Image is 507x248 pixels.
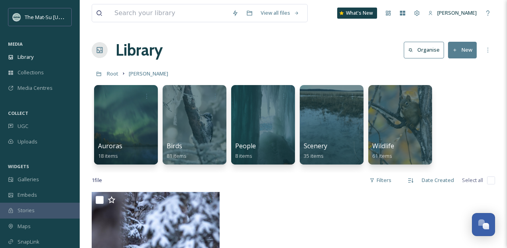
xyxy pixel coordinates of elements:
a: View all files [257,5,303,21]
span: Auroras [98,141,122,150]
span: Maps [18,223,31,230]
span: COLLECT [8,110,28,116]
span: People [235,141,256,150]
span: WIDGETS [8,163,29,169]
a: [PERSON_NAME] [424,5,481,21]
span: Birds [167,141,182,150]
span: SnapLink [18,238,39,246]
button: Organise [404,42,444,58]
span: MEDIA [8,41,23,47]
a: What's New [337,8,377,19]
span: Galleries [18,176,39,183]
div: Filters [366,172,395,188]
span: Stories [18,207,35,214]
span: 61 items [372,152,392,159]
div: Date Created [418,172,458,188]
span: 1 file [92,176,102,184]
span: Root [107,70,118,77]
span: [PERSON_NAME] [437,9,477,16]
span: 8 items [235,152,252,159]
span: Library [18,53,33,61]
a: Wildlife61 items [372,142,394,159]
a: Scenery35 items [304,142,327,159]
span: Scenery [304,141,327,150]
a: Library [116,38,163,62]
a: Root [107,69,118,78]
button: Open Chat [472,213,495,236]
img: Social_thumbnail.png [13,13,21,21]
span: Embeds [18,191,37,199]
span: The Mat-Su [US_STATE] [25,13,80,21]
span: Media Centres [18,84,53,92]
a: [PERSON_NAME] [129,69,168,78]
a: Auroras18 items [98,142,122,159]
a: Birds81 items [167,142,187,159]
button: New [448,42,477,58]
span: 81 items [167,152,187,159]
span: UGC [18,122,28,130]
span: Uploads [18,138,37,145]
a: People8 items [235,142,256,159]
span: 18 items [98,152,118,159]
span: Select all [462,176,483,184]
span: 35 items [304,152,324,159]
span: Wildlife [372,141,394,150]
span: [PERSON_NAME] [129,70,168,77]
input: Search your library [110,4,228,22]
span: Collections [18,69,44,76]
